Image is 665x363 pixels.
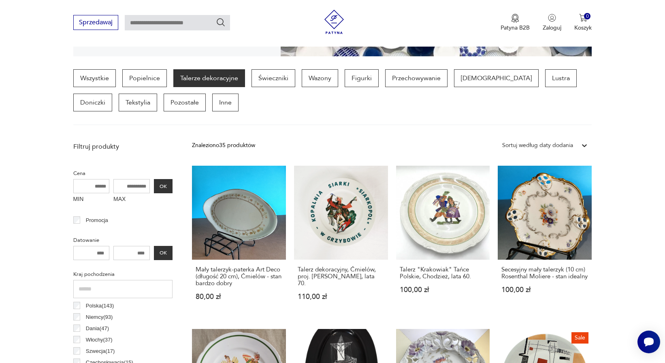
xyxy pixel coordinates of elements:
[501,14,530,32] button: Patyna B2B
[73,236,173,245] p: Datowanie
[73,69,116,87] a: Wszystkie
[154,179,173,193] button: OK
[298,293,384,300] p: 110,00 zł
[73,270,173,279] p: Kraj pochodzenia
[212,94,239,111] a: Inne
[252,69,295,87] a: Świeczniki
[637,331,660,353] iframe: Smartsupp widget button
[298,266,384,287] h3: Talerz dekoracyjny, Ćmielów, proj. [PERSON_NAME], lata 70.
[86,335,113,344] p: Włochy ( 37 )
[173,69,245,87] a: Talerze dekoracyjne
[192,166,286,316] a: Mały talerzyk-paterka Art Deco (długość 20 cm), Ćmielów - stan bardzo dobryMały talerzyk-paterka ...
[501,14,530,32] a: Ikona medaluPatyna B2B
[584,13,591,20] div: 0
[501,24,530,32] p: Patyna B2B
[345,69,379,87] a: Figurki
[579,14,587,22] img: Ikona koszyka
[498,166,592,316] a: Secesyjny mały talerzyk (10 cm) Rosenthal Moliere - stan idealnySecesyjny mały talerzyk (10 cm) R...
[73,15,118,30] button: Sprzedawaj
[502,141,573,150] div: Sortuj według daty dodania
[122,69,167,87] a: Popielnice
[400,286,486,293] p: 100,00 zł
[545,69,577,87] a: Lustra
[73,169,173,178] p: Cena
[543,24,561,32] p: Zaloguj
[86,324,109,333] p: Dania ( 47 )
[86,313,113,322] p: Niemcy ( 93 )
[192,141,255,150] div: Znaleziono 35 produktów
[86,301,114,310] p: Polska ( 143 )
[400,266,486,280] h3: Talerz "Krakowiak" Tańce Polskie, Chodzież, lata 60.
[454,69,539,87] a: [DEMOGRAPHIC_DATA]
[396,166,490,316] a: Talerz "Krakowiak" Tańce Polskie, Chodzież, lata 60.Talerz "Krakowiak" Tańce Polskie, Chodzież, l...
[548,14,556,22] img: Ikonka użytkownika
[574,14,592,32] button: 0Koszyk
[113,193,150,206] label: MAX
[196,266,282,287] h3: Mały talerzyk-paterka Art Deco (długość 20 cm), Ćmielów - stan bardzo dobry
[294,166,388,316] a: Talerz dekoracyjny, Ćmielów, proj. Z. Stryjeńska, lata 70.Talerz dekoracyjny, Ćmielów, proj. [PER...
[385,69,448,87] a: Przechowywanie
[322,10,346,34] img: Patyna - sklep z meblami i dekoracjami vintage
[73,94,112,111] a: Doniczki
[302,69,338,87] a: Wazony
[154,246,173,260] button: OK
[73,20,118,26] a: Sprzedawaj
[543,14,561,32] button: Zaloguj
[216,17,226,27] button: Szukaj
[501,266,588,280] h3: Secesyjny mały talerzyk (10 cm) Rosenthal Moliere - stan idealny
[119,94,157,111] a: Tekstylia
[86,347,115,356] p: Szwecja ( 17 )
[574,24,592,32] p: Koszyk
[196,293,282,300] p: 80,00 zł
[501,286,588,293] p: 100,00 zł
[164,94,206,111] a: Pozostałe
[73,142,173,151] p: Filtruj produkty
[73,193,110,206] label: MIN
[86,216,108,225] p: Promocja
[511,14,519,23] img: Ikona medalu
